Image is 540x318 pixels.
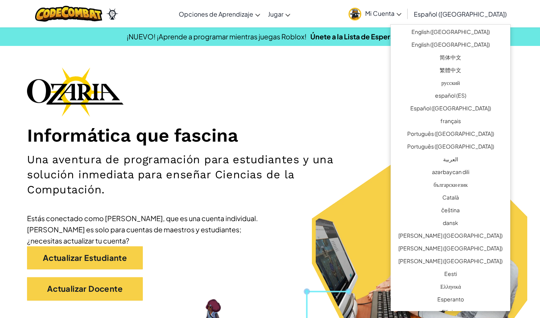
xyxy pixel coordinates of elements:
a: čeština [391,205,510,218]
span: Mi Cuenta [365,9,401,17]
a: Actualizar Estudiante [27,246,143,270]
a: Únete a la Lista de Espera Beta. [310,32,413,41]
div: Estás conectado como [PERSON_NAME], que es una cuenta individual. [PERSON_NAME] es solo para cuen... [27,213,259,246]
a: español (ES) [391,90,510,103]
a: English ([GEOGRAPHIC_DATA]) [391,39,510,52]
a: Actualizar Docente [27,277,143,301]
a: Esperanto [391,294,510,307]
a: Português ([GEOGRAPHIC_DATA]) [391,141,510,154]
a: български език [391,179,510,192]
a: [PERSON_NAME] ([GEOGRAPHIC_DATA]) [391,243,510,256]
a: Ελληνικά [391,281,510,294]
span: Jugar [268,10,283,18]
a: azərbaycan dili [391,167,510,179]
img: CodeCombat logo [35,6,103,22]
a: dansk [391,218,510,230]
a: Eesti [391,269,510,281]
span: Español ([GEOGRAPHIC_DATA]) [414,10,507,18]
a: français [391,116,510,129]
a: Português ([GEOGRAPHIC_DATA]) [391,129,510,141]
a: [PERSON_NAME] ([GEOGRAPHIC_DATA]) [391,230,510,243]
h2: Una aventura de programación para estudiantes y una solución inmediata para enseñar Ciencias de l... [27,152,353,197]
img: Ozaria branding logo [27,67,124,117]
a: [PERSON_NAME] ([GEOGRAPHIC_DATA]) [391,256,510,269]
a: Español ([GEOGRAPHIC_DATA]) [391,103,510,116]
span: ¡NUEVO! ¡Aprende a programar mientras juegas Roblox! [127,32,306,41]
a: 简体中文 [391,52,510,65]
a: Mi Cuenta [345,2,405,26]
a: العربية [391,154,510,167]
span: Opciones de Aprendizaje [179,10,253,18]
a: Jugar [264,3,294,24]
a: English ([GEOGRAPHIC_DATA]) [391,27,510,39]
img: Ozaria [106,8,118,20]
a: Español ([GEOGRAPHIC_DATA]) [410,3,511,24]
a: русский [391,78,510,90]
a: Opciones de Aprendizaje [175,3,264,24]
a: 繁體中文 [391,65,510,78]
a: Català [391,192,510,205]
h1: Informática que fascina [27,124,513,146]
img: avatar [349,8,361,20]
